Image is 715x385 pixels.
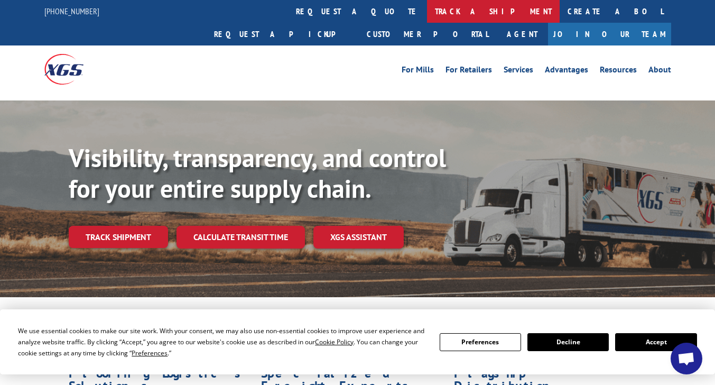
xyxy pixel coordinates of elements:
a: For Retailers [445,66,492,77]
b: Visibility, transparency, and control for your entire supply chain. [69,141,446,205]
a: About [648,66,671,77]
div: We use essential cookies to make our site work. With your consent, we may also use non-essential ... [18,325,426,359]
a: [PHONE_NUMBER] [44,6,99,16]
button: Preferences [440,333,521,351]
a: Services [504,66,533,77]
a: XGS ASSISTANT [313,226,404,249]
a: For Mills [402,66,434,77]
a: Calculate transit time [177,226,305,249]
a: Join Our Team [548,23,671,45]
a: Track shipment [69,226,168,248]
div: Open chat [671,343,702,374]
button: Accept [615,333,697,351]
a: Agent [496,23,548,45]
a: Advantages [545,66,588,77]
span: Preferences [132,349,168,357]
a: Request a pickup [206,23,359,45]
button: Decline [527,333,609,351]
span: Cookie Policy [315,337,354,346]
a: Resources [600,66,637,77]
a: Customer Portal [359,23,496,45]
